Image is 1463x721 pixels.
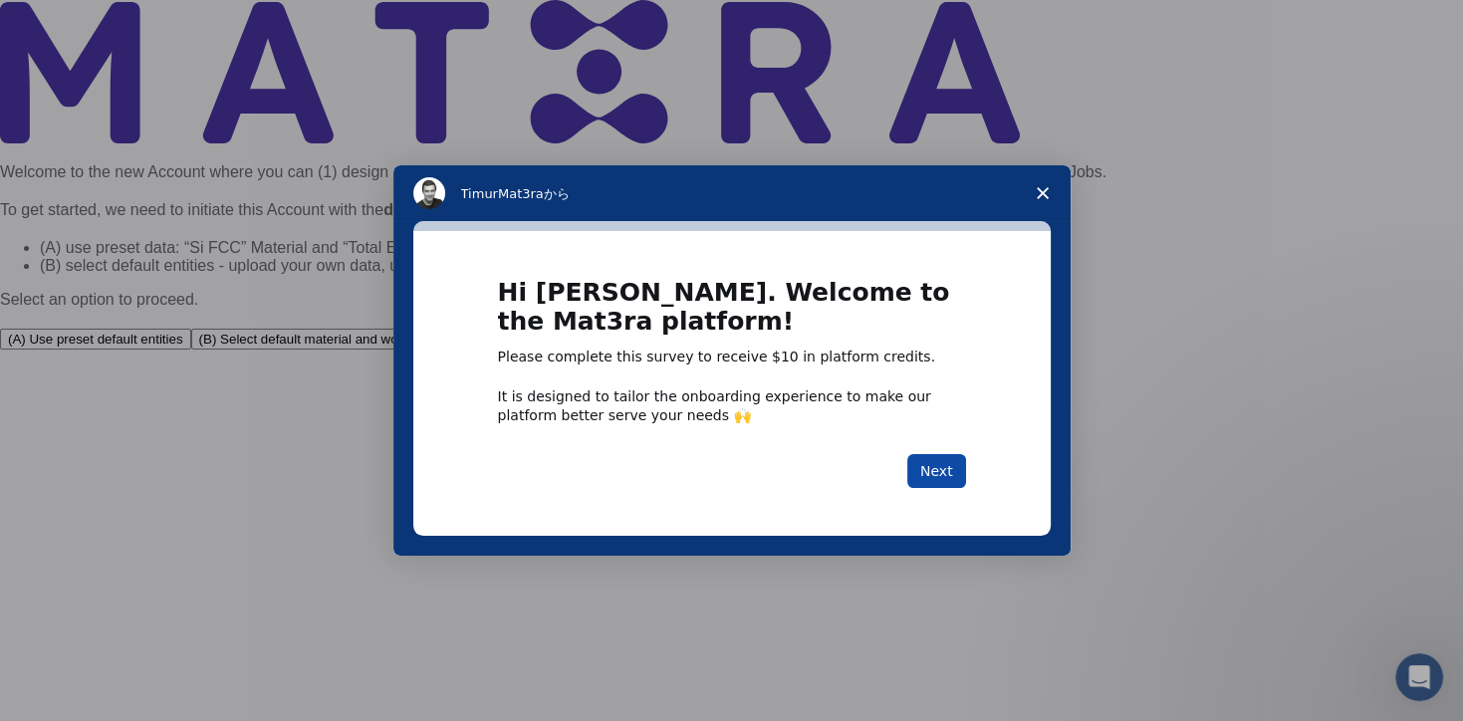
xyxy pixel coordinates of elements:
div: It is designed to tailor the onboarding experience to make our platform better serve your needs 🙌 [498,387,966,423]
span: アンケートを閉じる [1015,165,1071,221]
span: Timur [461,186,498,201]
span: Mat3raから [498,186,570,201]
div: Please complete this survey to receive $10 in platform credits. [498,348,966,367]
span: サポート [37,13,99,32]
img: Profile image for Timur [413,177,445,209]
h1: Hi [PERSON_NAME]. Welcome to the Mat3ra platform! [498,279,966,348]
button: Next [907,454,966,488]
